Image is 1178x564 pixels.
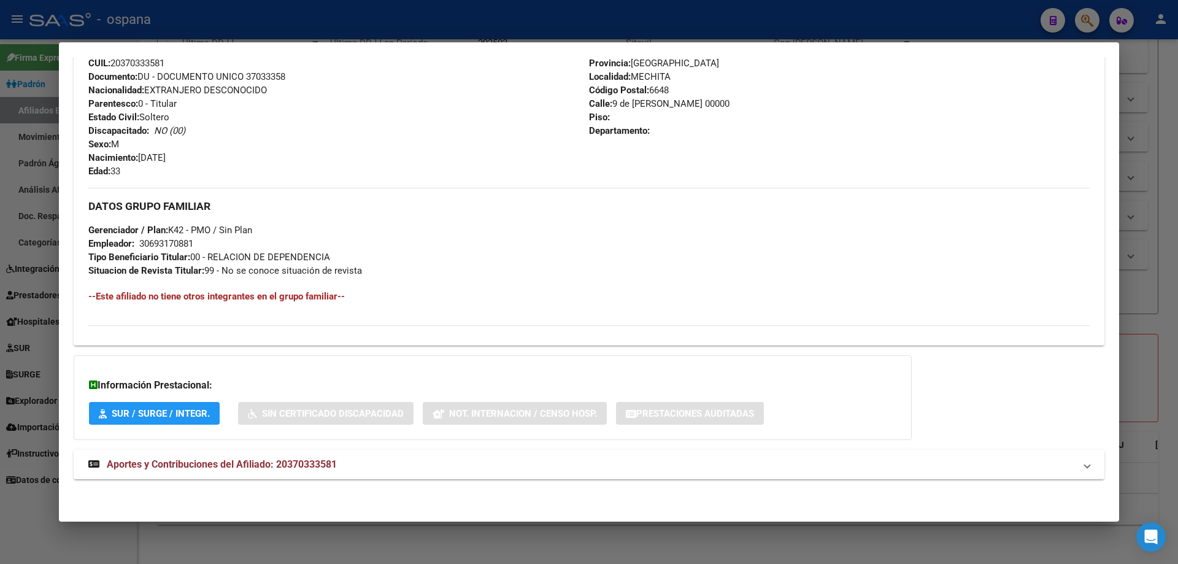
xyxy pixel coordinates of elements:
strong: Localidad: [589,71,631,82]
strong: Empleador: [88,238,134,249]
mat-expansion-panel-header: Aportes y Contribuciones del Afiliado: 20370333581 [74,450,1104,479]
strong: Nacimiento: [88,152,138,163]
i: NO (00) [154,125,185,136]
span: DU - DOCUMENTO UNICO 37033358 [88,71,285,82]
span: 99 - No se conoce situación de revista [88,265,362,276]
strong: Tipo Beneficiario Titular: [88,252,190,263]
span: MECHITA [589,71,671,82]
button: SUR / SURGE / INTEGR. [89,402,220,425]
strong: Nacionalidad: [88,85,144,96]
span: 9 de [PERSON_NAME] 00000 [589,98,730,109]
strong: Documento: [88,71,137,82]
h4: --Este afiliado no tiene otros integrantes en el grupo familiar-- [88,290,1090,303]
span: [GEOGRAPHIC_DATA] [589,58,719,69]
span: Not. Internacion / Censo Hosp. [449,408,597,419]
strong: Provincia: [589,58,631,69]
span: 20370333581 [88,58,164,69]
span: 00 - RELACION DE DEPENDENCIA [88,252,330,263]
span: 33 [88,166,120,177]
strong: Edad: [88,166,110,177]
strong: Sexo: [88,139,111,150]
strong: Situacion de Revista Titular: [88,265,204,276]
strong: Gerenciador / Plan: [88,225,168,236]
strong: Calle: [589,98,612,109]
button: Prestaciones Auditadas [616,402,764,425]
div: 30693170881 [139,237,193,250]
span: Soltero [88,112,169,123]
h3: DATOS GRUPO FAMILIAR [88,199,1090,213]
strong: Piso: [589,112,610,123]
span: Prestaciones Auditadas [636,408,754,419]
span: SUR / SURGE / INTEGR. [112,408,210,419]
strong: Departamento: [589,125,650,136]
strong: Discapacitado: [88,125,149,136]
span: EXTRANJERO DESCONOCIDO [88,85,267,96]
div: Open Intercom Messenger [1136,522,1166,552]
strong: Estado Civil: [88,112,139,123]
button: Not. Internacion / Censo Hosp. [423,402,607,425]
span: 0 - Titular [88,98,177,109]
span: M [88,139,119,150]
strong: CUIL: [88,58,110,69]
strong: Código Postal: [589,85,649,96]
span: K42 - PMO / Sin Plan [88,225,252,236]
span: [DATE] [88,152,166,163]
span: 6648 [589,85,669,96]
span: Aportes y Contribuciones del Afiliado: 20370333581 [107,458,337,470]
h3: Información Prestacional: [89,378,896,393]
span: Sin Certificado Discapacidad [262,408,404,419]
button: Sin Certificado Discapacidad [238,402,414,425]
strong: Parentesco: [88,98,138,109]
